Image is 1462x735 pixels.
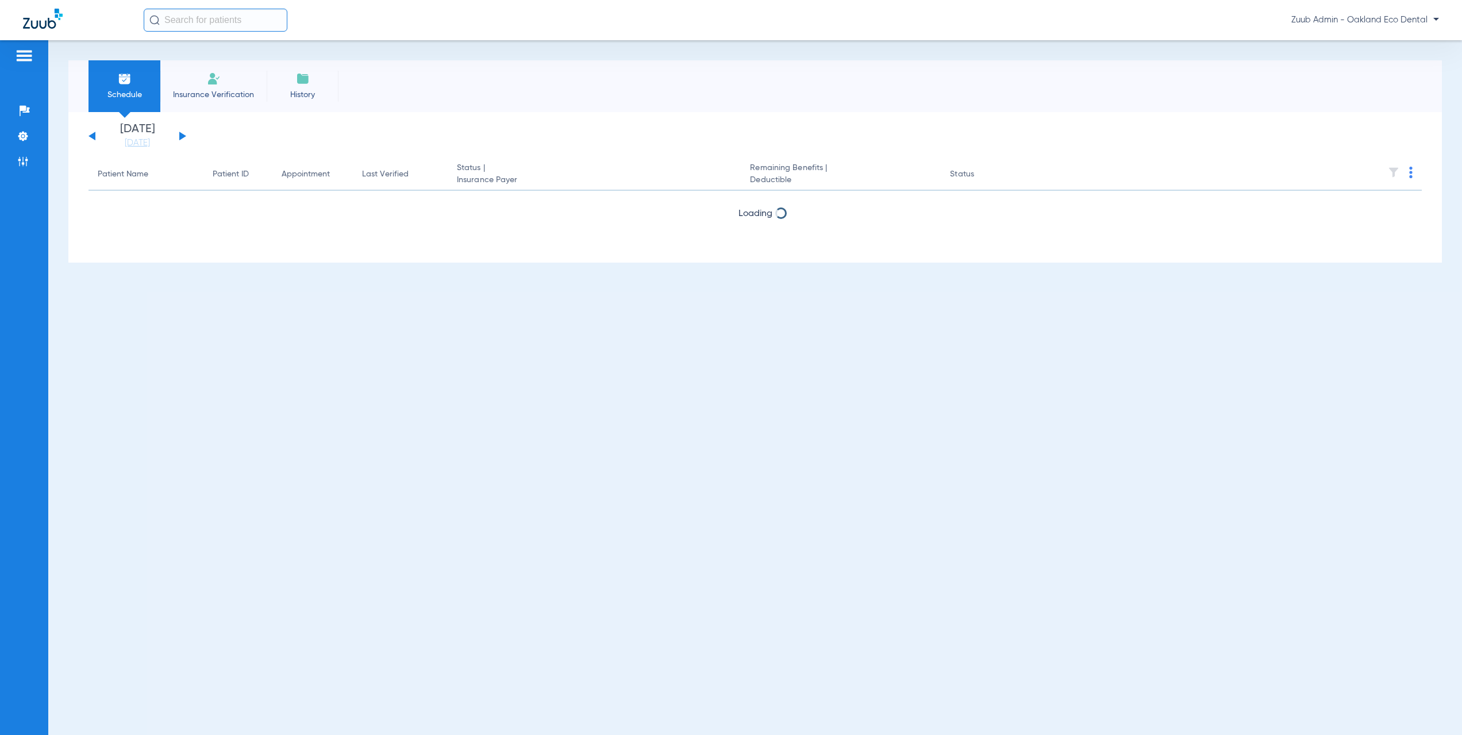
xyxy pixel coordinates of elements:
[213,168,263,180] div: Patient ID
[169,89,258,101] span: Insurance Verification
[15,49,33,63] img: hamburger-icon
[149,15,160,25] img: Search Icon
[98,168,194,180] div: Patient Name
[275,89,330,101] span: History
[282,168,344,180] div: Appointment
[738,209,772,218] span: Loading
[98,168,148,180] div: Patient Name
[97,89,152,101] span: Schedule
[941,159,1018,191] th: Status
[1409,167,1413,178] img: group-dot-blue.svg
[103,124,172,149] li: [DATE]
[457,174,732,186] span: Insurance Payer
[1291,14,1439,26] span: Zuub Admin - Oakland Eco Dental
[103,137,172,149] a: [DATE]
[296,72,310,86] img: History
[282,168,330,180] div: Appointment
[448,159,741,191] th: Status |
[118,72,132,86] img: Schedule
[750,174,932,186] span: Deductible
[741,159,941,191] th: Remaining Benefits |
[1388,167,1399,178] img: filter.svg
[23,9,63,29] img: Zuub Logo
[213,168,249,180] div: Patient ID
[362,168,409,180] div: Last Verified
[144,9,287,32] input: Search for patients
[207,72,221,86] img: Manual Insurance Verification
[362,168,438,180] div: Last Verified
